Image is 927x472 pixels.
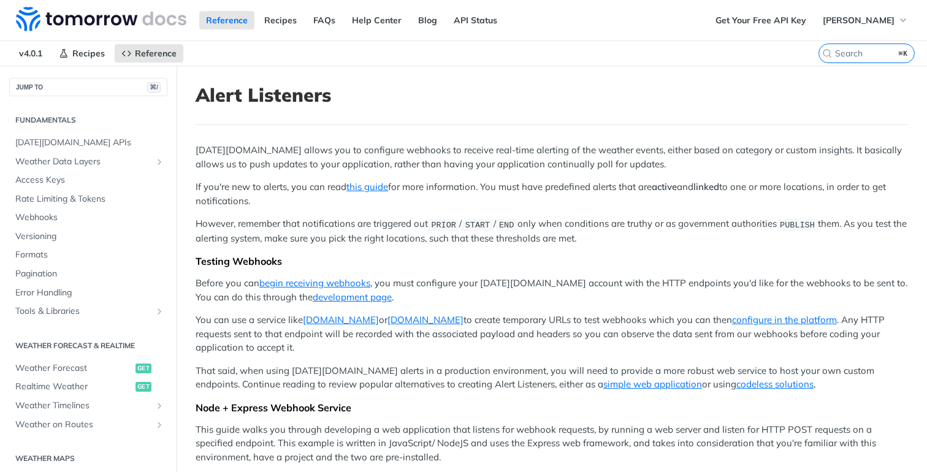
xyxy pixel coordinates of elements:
[52,44,112,63] a: Recipes
[816,11,915,29] button: [PERSON_NAME]
[15,381,132,393] span: Realtime Weather
[9,302,167,321] a: Tools & LibrariesShow subpages for Tools & Libraries
[9,284,167,302] a: Error Handling
[9,227,167,246] a: Versioning
[732,314,837,325] a: configure in the platform
[154,420,164,430] button: Show subpages for Weather on Routes
[147,82,161,93] span: ⌘/
[387,314,464,325] a: [DOMAIN_NAME]
[9,416,167,434] a: Weather on RoutesShow subpages for Weather on Routes
[15,305,151,318] span: Tools & Libraries
[603,378,702,390] a: simple web application
[447,11,504,29] a: API Status
[9,78,167,96] button: JUMP TO⌘/
[652,181,677,192] strong: active
[15,193,164,205] span: Rate Limiting & Tokens
[196,84,908,106] h1: Alert Listeners
[346,181,388,192] a: this guide
[259,277,370,289] a: begin receiving webhooks
[257,11,303,29] a: Recipes
[72,48,105,59] span: Recipes
[313,291,392,303] a: development page
[196,402,908,414] div: Node + Express Webhook Service
[709,11,813,29] a: Get Your Free API Key
[196,255,908,267] div: Testing Webhooks
[196,313,908,355] p: You can use a service like or to create temporary URLs to test webhooks which you can then . Any ...
[896,47,911,59] kbd: ⌘K
[15,230,164,243] span: Versioning
[15,249,164,261] span: Formats
[12,44,49,63] span: v4.0.1
[196,180,908,208] p: If you're new to alerts, you can read for more information. You must have predefined alerts that ...
[9,453,167,464] h2: Weather Maps
[15,211,164,224] span: Webhooks
[135,364,151,373] span: get
[499,220,514,229] span: END
[9,190,167,208] a: Rate Limiting & Tokens
[411,11,444,29] a: Blog
[9,265,167,283] a: Pagination
[135,48,177,59] span: Reference
[736,378,814,390] a: codeless solutions
[16,7,186,31] img: Tomorrow.io Weather API Docs
[307,11,342,29] a: FAQs
[196,276,908,304] p: Before you can , you must configure your [DATE][DOMAIN_NAME] account with the HTTP endpoints you'...
[196,217,908,245] p: However, remember that notifications are triggered out / / only when conditions are truthy or as ...
[9,171,167,189] a: Access Keys
[9,246,167,264] a: Formats
[9,359,167,378] a: Weather Forecastget
[15,287,164,299] span: Error Handling
[15,400,151,412] span: Weather Timelines
[9,397,167,415] a: Weather TimelinesShow subpages for Weather Timelines
[9,153,167,171] a: Weather Data LayersShow subpages for Weather Data Layers
[9,134,167,152] a: [DATE][DOMAIN_NAME] APIs
[154,306,164,316] button: Show subpages for Tools & Libraries
[780,220,815,229] span: PUBLISH
[199,11,254,29] a: Reference
[431,220,456,229] span: PRIOR
[465,220,490,229] span: START
[823,15,895,26] span: [PERSON_NAME]
[15,174,164,186] span: Access Keys
[154,401,164,411] button: Show subpages for Weather Timelines
[196,364,908,392] p: That said, when using [DATE][DOMAIN_NAME] alerts in a production environment, you will need to pr...
[9,208,167,227] a: Webhooks
[9,378,167,396] a: Realtime Weatherget
[154,157,164,167] button: Show subpages for Weather Data Layers
[9,115,167,126] h2: Fundamentals
[303,314,379,325] a: [DOMAIN_NAME]
[135,382,151,392] span: get
[9,340,167,351] h2: Weather Forecast & realtime
[693,181,719,192] strong: linked
[15,419,151,431] span: Weather on Routes
[196,143,908,171] p: [DATE][DOMAIN_NAME] allows you to configure webhooks to receive real-time alerting of the weather...
[15,362,132,375] span: Weather Forecast
[15,268,164,280] span: Pagination
[196,423,908,465] p: This guide walks you through developing a web application that listens for webhook requests, by r...
[15,156,151,168] span: Weather Data Layers
[115,44,183,63] a: Reference
[15,137,164,149] span: [DATE][DOMAIN_NAME] APIs
[345,11,408,29] a: Help Center
[822,48,832,58] svg: Search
